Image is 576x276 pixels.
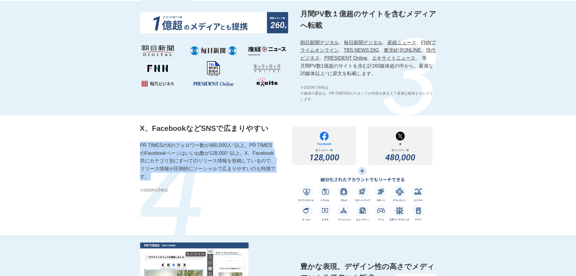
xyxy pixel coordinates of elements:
[140,154,201,235] img: 4
[300,40,339,45] a: 朝日新聞デジタル
[387,40,416,45] a: 産経ニュース
[383,38,436,115] img: 3
[325,71,328,75] span: ※
[227,151,230,154] span: ※
[140,12,288,87] img: 合計月間PV数 1億超のメディアとも提携
[140,141,276,180] p: PR TIMESのXのフォロワー数が480,000人 以上。PR TIMESのFacebookページはいいね数が128,000 以上。X、Facebook共にカテゴリ別にすべてのリリース情報を投...
[300,39,436,78] p: 、 、 、 、 、 、 、 、 、 等 月間PV数1億超のサイトを含む計260媒体超の中から、最適な20媒体以上 に原文を転載します。
[384,48,421,53] a: 東洋経済ONLINE
[140,123,276,134] p: X、FacebookなどSNSで広まりやすい
[300,85,436,91] span: ※2025年7月時点
[324,55,367,61] a: PRESIDENT Online
[288,123,436,228] img: PR TIMESのTwitterのフォロワー数が460,000人※以上。
[140,188,276,193] span: ※2025年5月時点
[372,55,415,61] a: エキサイトニュース
[300,8,436,32] p: 月間PV数１億超のサイトを含むメディアへ転載
[232,143,235,146] span: ※
[344,40,382,45] a: 毎日新聞デジタル
[300,91,436,102] span: ※媒体の選定は、PR TIMES内のスタッフが内容を踏まえて最適な媒体をセレクトします。
[300,48,436,61] a: 現代ビジネス
[344,48,379,53] a: TBS NEWS DIG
